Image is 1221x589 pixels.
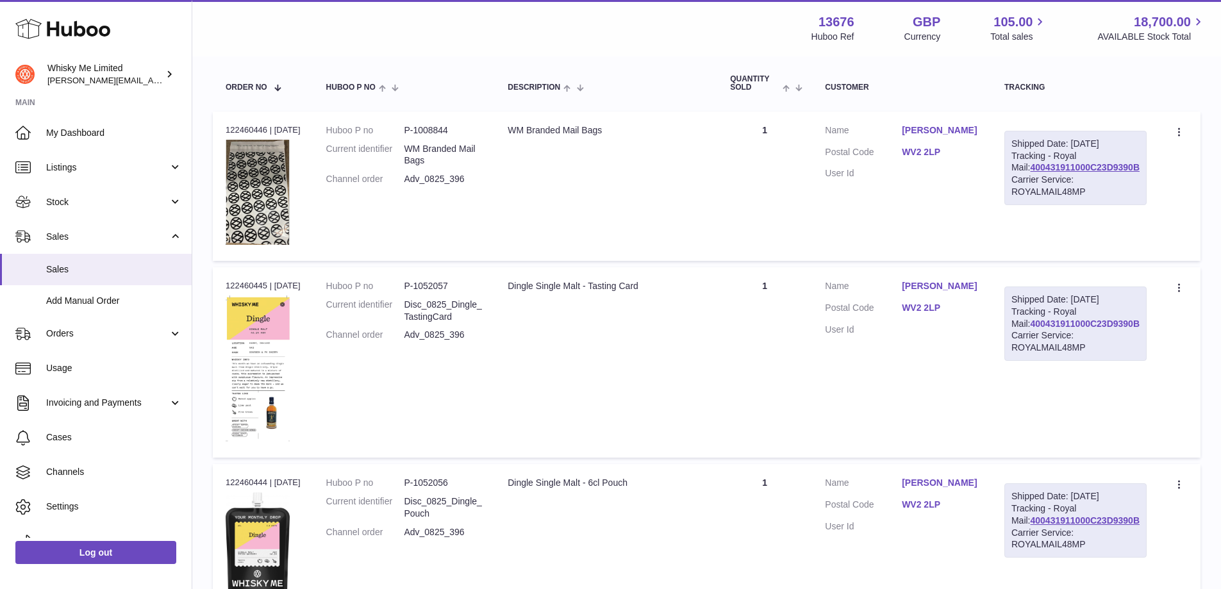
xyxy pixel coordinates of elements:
[902,302,979,314] a: WV2 2LP
[1011,329,1140,354] div: Carrier Service: ROYALMAIL48MP
[1031,515,1140,526] a: 400431911000C23D9390B
[404,329,482,341] dd: Adv_0825_396
[902,499,979,511] a: WV2 2LP
[226,295,290,442] img: 1752740722.png
[226,140,290,245] img: 1725358317.png
[326,83,376,92] span: Huboo P no
[1097,31,1206,43] span: AVAILABLE Stock Total
[1031,162,1140,172] a: 400431911000C23D9390B
[1134,13,1191,31] span: 18,700.00
[404,526,482,538] dd: Adv_0825_396
[326,526,404,538] dt: Channel order
[904,31,941,43] div: Currency
[47,75,257,85] span: [PERSON_NAME][EMAIL_ADDRESS][DOMAIN_NAME]
[902,146,979,158] a: WV2 2LP
[1097,13,1206,43] a: 18,700.00 AVAILABLE Stock Total
[46,162,169,174] span: Listings
[990,31,1047,43] span: Total sales
[46,362,182,374] span: Usage
[404,173,482,185] dd: Adv_0825_396
[825,124,902,140] dt: Name
[404,280,482,292] dd: P-1052057
[993,13,1033,31] span: 105.00
[46,397,169,409] span: Invoicing and Payments
[404,299,482,323] dd: Disc_0825_Dingle_TastingCard
[15,65,35,84] img: frances@whiskyshop.com
[46,466,182,478] span: Channels
[825,520,902,533] dt: User Id
[508,124,704,137] div: WM Branded Mail Bags
[717,267,812,458] td: 1
[326,495,404,520] dt: Current identifier
[326,143,404,167] dt: Current identifier
[825,499,902,514] dt: Postal Code
[717,112,812,261] td: 1
[508,83,560,92] span: Description
[825,324,902,336] dt: User Id
[47,62,163,87] div: Whisky Me Limited
[825,302,902,317] dt: Postal Code
[902,477,979,489] a: [PERSON_NAME]
[825,477,902,492] dt: Name
[326,124,404,137] dt: Huboo P no
[902,280,979,292] a: [PERSON_NAME]
[1011,490,1140,502] div: Shipped Date: [DATE]
[46,263,182,276] span: Sales
[811,31,854,43] div: Huboo Ref
[46,295,182,307] span: Add Manual Order
[1004,83,1147,92] div: Tracking
[1011,527,1140,551] div: Carrier Service: ROYALMAIL48MP
[913,13,940,31] strong: GBP
[1031,319,1140,329] a: 400431911000C23D9390B
[825,146,902,162] dt: Postal Code
[326,329,404,341] dt: Channel order
[818,13,854,31] strong: 13676
[15,541,176,564] a: Log out
[46,231,169,243] span: Sales
[1004,131,1147,205] div: Tracking - Royal Mail:
[46,127,182,139] span: My Dashboard
[326,299,404,323] dt: Current identifier
[825,280,902,295] dt: Name
[46,431,182,444] span: Cases
[508,280,704,292] div: Dingle Single Malt - Tasting Card
[46,196,169,208] span: Stock
[990,13,1047,43] a: 105.00 Total sales
[326,173,404,185] dt: Channel order
[404,495,482,520] dd: Disc_0825_Dingle_Pouch
[1011,138,1140,150] div: Shipped Date: [DATE]
[1004,286,1147,361] div: Tracking - Royal Mail:
[404,477,482,489] dd: P-1052056
[1011,174,1140,198] div: Carrier Service: ROYALMAIL48MP
[730,75,779,92] span: Quantity Sold
[326,477,404,489] dt: Huboo P no
[1011,294,1140,306] div: Shipped Date: [DATE]
[46,328,169,340] span: Orders
[902,124,979,137] a: [PERSON_NAME]
[404,124,482,137] dd: P-1008844
[226,124,301,136] div: 122460446 | [DATE]
[825,83,979,92] div: Customer
[46,501,182,513] span: Settings
[226,280,301,292] div: 122460445 | [DATE]
[46,535,182,547] span: Returns
[326,280,404,292] dt: Huboo P no
[404,143,482,167] dd: WM Branded Mail Bags
[226,83,267,92] span: Order No
[508,477,704,489] div: Dingle Single Malt - 6cl Pouch
[1004,483,1147,558] div: Tracking - Royal Mail:
[226,477,301,488] div: 122460444 | [DATE]
[825,167,902,179] dt: User Id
